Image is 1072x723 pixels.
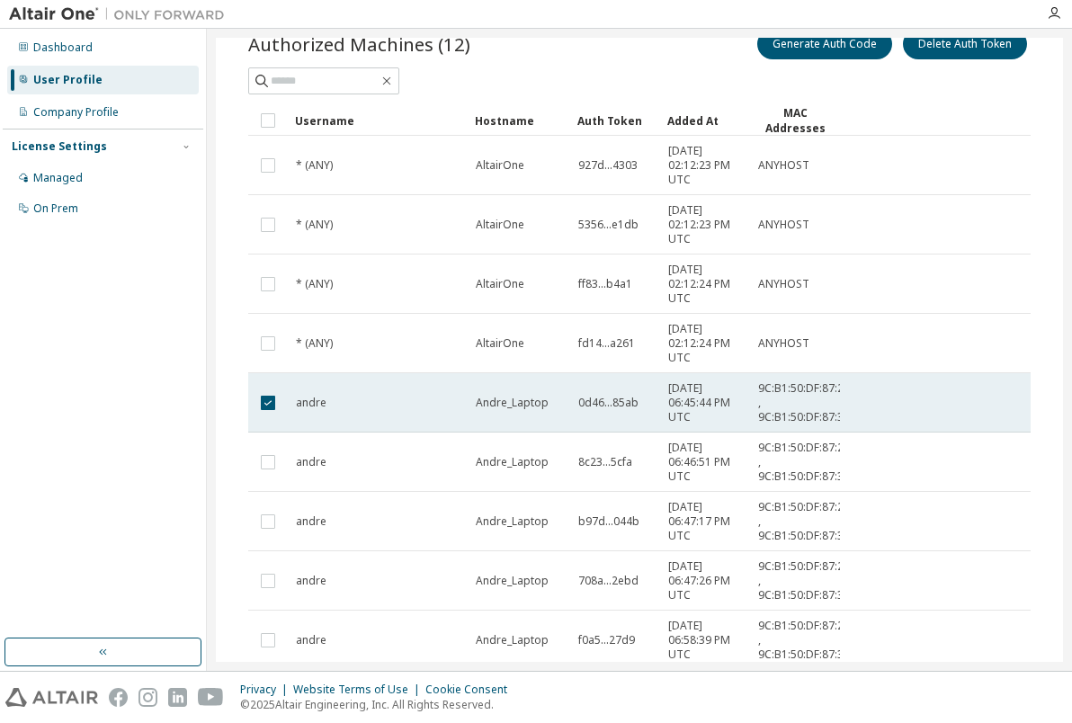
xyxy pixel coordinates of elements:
span: 9C:B1:50:DF:87:2F , 9C:B1:50:DF:87:33 [758,500,850,543]
div: Added At [667,106,743,135]
span: AltairOne [476,158,524,173]
div: Auth Token [577,106,653,135]
span: AltairOne [476,218,524,232]
span: andre [296,396,326,410]
span: ANYHOST [758,277,809,291]
span: ANYHOST [758,218,809,232]
span: Andre_Laptop [476,514,549,529]
span: * (ANY) [296,277,333,291]
div: MAC Addresses [757,105,833,136]
span: [DATE] 02:12:23 PM UTC [668,144,742,187]
div: Company Profile [33,105,119,120]
span: AltairOne [476,336,524,351]
span: Andre_Laptop [476,455,549,469]
span: [DATE] 02:12:24 PM UTC [668,322,742,365]
div: Managed [33,171,83,185]
img: altair_logo.svg [5,688,98,707]
div: Cookie Consent [425,683,518,697]
span: andre [296,633,326,647]
div: Website Terms of Use [293,683,425,697]
img: linkedin.svg [168,688,187,707]
span: 5356...e1db [578,218,639,232]
span: b97d...044b [578,514,639,529]
span: 9C:B1:50:DF:87:2F , 9C:B1:50:DF:87:33 [758,619,850,662]
span: 9C:B1:50:DF:87:2F , 9C:B1:50:DF:87:33 [758,441,850,484]
div: Username [295,106,460,135]
span: f0a5...27d9 [578,633,635,647]
span: * (ANY) [296,158,333,173]
span: ANYHOST [758,158,809,173]
span: Andre_Laptop [476,633,549,647]
span: [DATE] 06:45:44 PM UTC [668,381,742,424]
span: fd14...a261 [578,336,635,351]
div: Hostname [475,106,563,135]
div: On Prem [33,201,78,216]
p: © 2025 Altair Engineering, Inc. All Rights Reserved. [240,697,518,712]
span: 9C:B1:50:DF:87:2F , 9C:B1:50:DF:87:33 [758,381,850,424]
span: [DATE] 06:58:39 PM UTC [668,619,742,662]
span: 8c23...5cfa [578,455,632,469]
span: 0d46...85ab [578,396,639,410]
span: Andre_Laptop [476,574,549,588]
button: Generate Auth Code [757,29,892,59]
div: License Settings [12,139,107,154]
span: [DATE] 06:46:51 PM UTC [668,441,742,484]
button: Delete Auth Token [903,29,1027,59]
span: * (ANY) [296,336,333,351]
span: andre [296,574,326,588]
span: [DATE] 02:12:23 PM UTC [668,203,742,246]
img: youtube.svg [198,688,224,707]
div: Privacy [240,683,293,697]
div: Dashboard [33,40,93,55]
span: Authorized Machines (12) [248,31,470,57]
span: [DATE] 06:47:17 PM UTC [668,500,742,543]
div: User Profile [33,73,103,87]
span: andre [296,455,326,469]
span: 708a...2ebd [578,574,639,588]
img: facebook.svg [109,688,128,707]
img: instagram.svg [138,688,157,707]
span: andre [296,514,326,529]
span: [DATE] 06:47:26 PM UTC [668,559,742,602]
span: AltairOne [476,277,524,291]
span: ANYHOST [758,336,809,351]
span: ff83...b4a1 [578,277,632,291]
span: Andre_Laptop [476,396,549,410]
span: [DATE] 02:12:24 PM UTC [668,263,742,306]
span: 9C:B1:50:DF:87:2F , 9C:B1:50:DF:87:33 [758,559,850,602]
img: Altair One [9,5,234,23]
span: 927d...4303 [578,158,638,173]
span: * (ANY) [296,218,333,232]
